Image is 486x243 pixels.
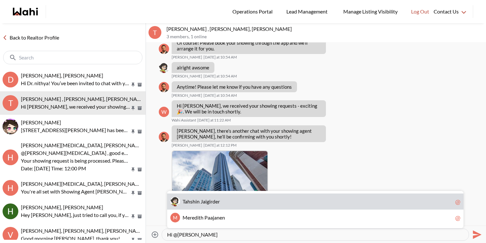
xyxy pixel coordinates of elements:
[21,119,61,125] span: [PERSON_NAME]
[185,198,187,204] span: a
[21,211,130,219] p: Hey [PERSON_NAME], just tried to call you, if you have any questions don't hesitate.
[210,214,213,221] span: a
[187,198,190,204] span: h
[3,180,18,196] div: H
[172,93,202,98] span: [PERSON_NAME]
[170,197,180,206] img: T
[3,227,18,243] div: V
[136,190,143,196] button: Archive
[3,72,18,87] div: D
[21,188,130,195] p: You're all set with Showing Agent [PERSON_NAME]. He will request the appointment for you and conf...
[172,74,202,79] span: [PERSON_NAME]
[159,82,169,92] img: B
[218,198,220,204] span: r
[3,95,18,111] div: T
[167,210,464,226] a: MMeredithPaajanen@
[183,198,185,204] span: T
[148,26,161,39] div: T
[203,198,205,204] span: a
[187,214,190,221] span: e
[183,214,187,221] span: M
[177,84,292,90] p: Anytime! Please let me know if you have any questions
[177,128,321,139] p: [PERSON_NAME], there’s another chat with your showing agent [PERSON_NAME], he’ll be confirming wi...
[136,214,143,219] button: Archive
[197,118,231,123] time: 2025-10-02T15:22:03.391Z
[469,227,483,242] button: Send
[172,151,267,201] img: 395 Bloor St #2201, Toronto, ON: Get $4K Cashback | Wahi
[204,214,208,221] span: P
[193,198,195,204] span: h
[177,65,209,70] p: alright awsome
[136,167,143,172] button: Archive
[21,103,130,111] p: Hi [PERSON_NAME], we received your showing requests - exciting 🎉 . We will be in touch shortly.
[411,7,429,16] span: Log Out
[21,235,130,242] p: Good morning [PERSON_NAME], thank you!
[21,228,187,234] span: [PERSON_NAME], [PERSON_NAME], [PERSON_NAME], [PERSON_NAME]
[172,118,196,123] span: Wahi Assistant
[136,237,143,243] button: Archive
[3,203,18,219] img: H
[166,34,483,40] p: 3 members , 1 online
[190,198,193,204] span: s
[130,82,136,87] button: Pin
[197,198,200,204] span: n
[159,63,169,73] div: Tahshin Jaigirder
[3,149,18,165] div: H
[170,213,180,222] div: M
[201,214,203,221] span: h
[21,181,144,187] span: [PERSON_NAME][MEDICAL_DATA], [PERSON_NAME]
[130,214,136,219] button: Pin
[215,198,218,204] span: e
[130,167,136,172] button: Pin
[455,198,460,205] div: @
[172,55,202,60] span: [PERSON_NAME]
[177,103,321,114] p: Hi [PERSON_NAME], we received your showing requests - exciting . We will be in touch shortly.
[159,132,169,142] div: Behnam Fazili
[130,129,136,134] button: Pin
[172,143,202,148] span: [PERSON_NAME]
[209,198,211,204] span: i
[194,214,197,221] span: d
[203,74,237,79] time: 2025-10-02T14:54:27.746Z
[232,7,275,16] span: Operations Portal
[3,203,18,219] div: Heidy Jaeger, Faraz
[21,96,146,102] span: [PERSON_NAME] , [PERSON_NAME], [PERSON_NAME]
[3,119,18,134] div: liuhong chen, Faraz
[341,7,400,16] span: Manage Listing Visibility
[21,126,130,134] p: [STREET_ADDRESS][PERSON_NAME] has been terminated and removed from the market.
[21,142,144,148] span: [PERSON_NAME][MEDICAL_DATA], [PERSON_NAME]
[21,72,103,78] span: [PERSON_NAME], [PERSON_NAME]
[222,214,225,221] span: n
[208,214,210,221] span: a
[159,44,169,54] img: B
[203,55,237,60] time: 2025-10-02T14:54:10.807Z
[136,82,143,87] button: Archive
[159,44,169,54] div: Behnam Fazili
[220,214,222,221] span: e
[167,231,464,238] textarea: Type your message
[177,40,321,51] p: Of course! Please book your showing through the app and we’ll arrange it for you.
[159,107,169,117] div: W
[205,198,207,204] span: i
[21,204,103,210] span: [PERSON_NAME], [PERSON_NAME]
[286,7,330,16] span: Lead Management
[167,194,464,210] a: TTahshinJaigirder@
[203,93,237,98] time: 2025-10-02T14:54:45.547Z
[130,105,136,111] button: Pin
[201,198,203,204] span: J
[199,214,201,221] span: t
[166,26,483,32] p: [PERSON_NAME] , [PERSON_NAME], [PERSON_NAME]
[192,214,194,221] span: e
[170,197,180,206] div: Tahshin Jaigirder
[207,198,209,204] span: g
[21,157,130,165] p: Your showing request is being processed. Please wait for further instruction. [STREET_ADDRESS]
[136,105,143,111] button: Archive
[211,198,212,204] span: r
[177,109,183,114] span: 🎉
